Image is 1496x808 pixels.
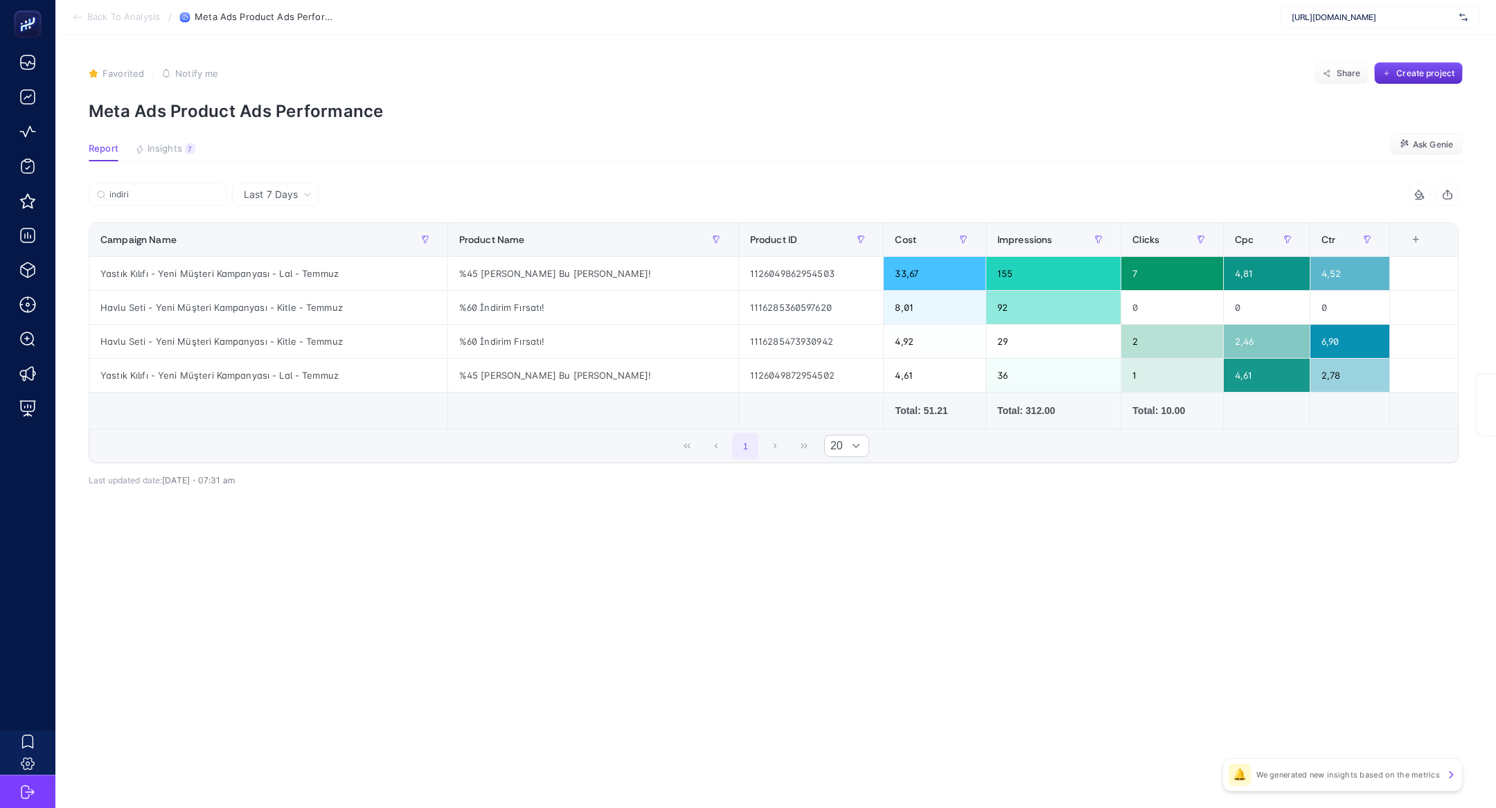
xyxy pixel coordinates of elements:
span: Ask Genie [1413,139,1453,150]
span: Report [89,143,118,154]
div: %45 [PERSON_NAME] Bu [PERSON_NAME]! [448,257,738,290]
div: 4,61 [884,359,985,392]
div: 92 [986,291,1121,324]
span: Notify me [175,68,218,79]
span: / [168,11,172,22]
span: [URL][DOMAIN_NAME] [1292,12,1454,23]
div: 1 [1121,359,1222,392]
span: Insights [148,143,182,154]
button: Create project [1374,62,1463,84]
span: Create project [1396,68,1454,79]
div: 1116285360597620 [739,291,884,324]
span: Rows per page [825,436,843,456]
div: %60 İndirim Fırsatı! [448,291,738,324]
div: %45 [PERSON_NAME] Bu [PERSON_NAME]! [448,359,738,392]
button: Favorited [89,68,144,79]
div: Havlu Seti - Yeni Müşteri Kampanyası - Kitle - Temmuz [89,291,447,324]
div: 2 [1121,325,1222,358]
span: Clicks [1132,234,1159,245]
span: Share [1337,68,1361,79]
span: Campaign Name [100,234,177,245]
span: Last 7 Days [244,188,298,201]
span: Cost [895,234,916,245]
div: 0 [1121,291,1222,324]
div: 2,78 [1310,359,1390,392]
span: Ctr [1321,234,1335,245]
div: 155 [986,257,1121,290]
div: 2,46 [1224,325,1310,358]
div: 4,52 [1310,257,1390,290]
span: Meta Ads Product Ads Performance [195,12,333,23]
div: + [1403,234,1430,245]
input: Search [109,190,219,200]
div: 7 [185,143,195,154]
div: 4,61 [1224,359,1310,392]
span: Favorited [103,68,144,79]
div: 1116285473930942 [739,325,884,358]
button: Ask Genie [1390,134,1463,156]
div: 8,01 [884,291,985,324]
div: Total: 51.21 [895,404,974,418]
div: Yastık Kılıfı - Yeni Müşteri Kampanyası - Lal - Temmuz [89,257,447,290]
div: 1126049862954503 [739,257,884,290]
div: Last 7 Days [89,206,1459,485]
div: 8 items selected [1401,234,1412,264]
div: 29 [986,325,1121,358]
div: Yastık Kılıfı - Yeni Müşteri Kampanyası - Lal - Temmuz [89,359,447,392]
span: Product ID [750,234,797,245]
div: Total: 10.00 [1132,404,1211,418]
p: Meta Ads Product Ads Performance [89,101,1463,121]
span: Last updated date: [89,475,162,485]
div: 33,67 [884,257,985,290]
div: 0 [1310,291,1390,324]
div: 0 [1224,291,1310,324]
div: 36 [986,359,1121,392]
span: [DATE]・07:31 am [162,475,235,485]
div: 6,90 [1310,325,1390,358]
button: Notify me [161,68,218,79]
span: Cpc [1235,234,1254,245]
div: 4,92 [884,325,985,358]
span: Impressions [997,234,1053,245]
div: 1126049872954502 [739,359,884,392]
div: 4,81 [1224,257,1310,290]
div: 7 [1121,257,1222,290]
button: 1 [732,433,758,459]
img: svg%3e [1459,10,1468,24]
div: Havlu Seti - Yeni Müşteri Kampanyası - Kitle - Temmuz [89,325,447,358]
span: Product Name [459,234,525,245]
div: %60 İndirim Fırsatı! [448,325,738,358]
span: Back To Analysis [87,12,160,23]
button: Share [1315,62,1369,84]
div: Total: 312.00 [997,404,1110,418]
